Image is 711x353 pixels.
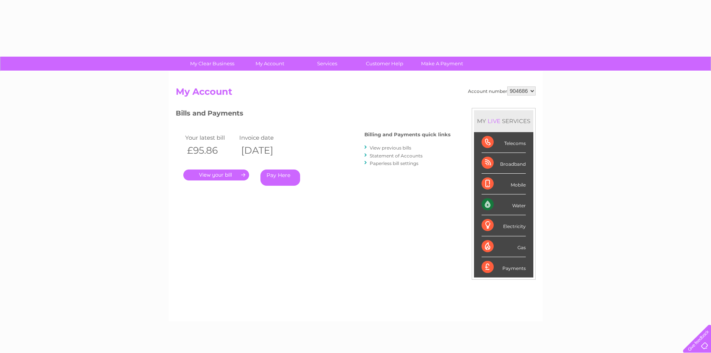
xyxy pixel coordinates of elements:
a: My Clear Business [181,57,243,71]
td: Your latest bill [183,133,238,143]
a: View previous bills [370,145,411,151]
a: . [183,170,249,180]
h4: Billing and Payments quick links [364,132,451,137]
td: Invoice date [237,133,292,143]
a: Pay Here [260,170,300,186]
div: Account number [468,86,536,96]
a: My Account [239,57,301,71]
a: Customer Help [353,57,416,71]
div: Electricity [482,215,526,236]
div: MY SERVICES [474,110,533,132]
div: Water [482,194,526,215]
h2: My Account [176,86,536,101]
a: Make A Payment [411,57,473,71]
div: Telecoms [482,132,526,153]
div: Gas [482,236,526,257]
th: £95.86 [183,143,238,158]
div: Broadband [482,153,526,174]
th: [DATE] [237,143,292,158]
a: Paperless bill settings [370,160,418,166]
div: Payments [482,257,526,277]
div: Mobile [482,174,526,194]
a: Statement of Accounts [370,153,423,159]
div: LIVE [486,117,502,125]
a: Services [296,57,358,71]
h3: Bills and Payments [176,108,451,121]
